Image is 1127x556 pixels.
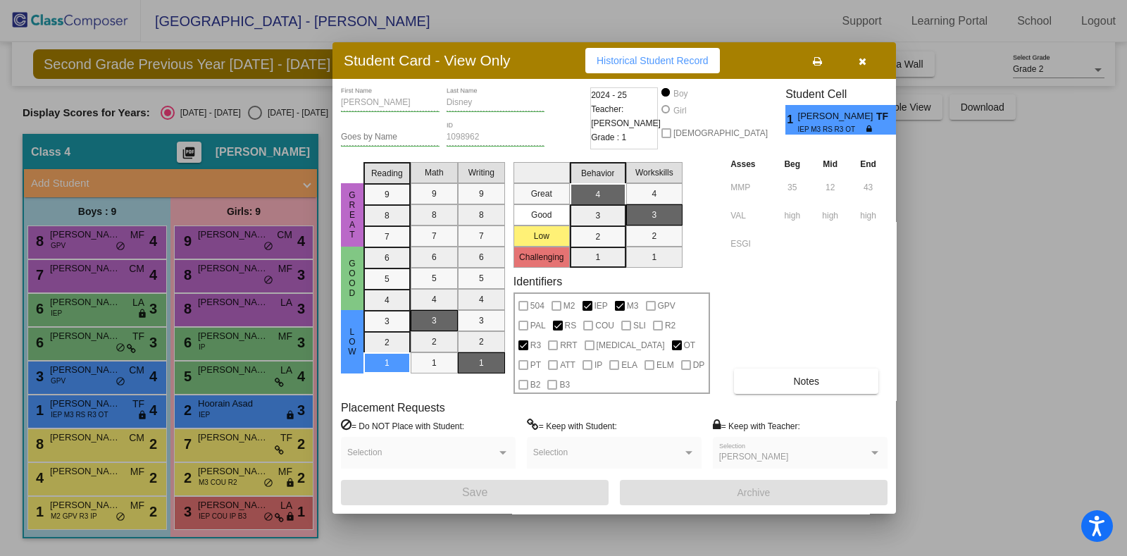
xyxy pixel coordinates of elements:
[560,337,577,354] span: RRT
[730,177,769,198] input: assessment
[621,357,637,373] span: ELA
[530,317,546,334] span: PAL
[793,376,819,387] span: Notes
[713,419,800,433] label: = Keep with Teacher:
[684,337,696,354] span: OT
[565,317,577,334] span: RS
[530,376,541,393] span: B2
[595,317,614,334] span: COU
[530,337,541,354] span: R3
[627,297,639,314] span: M3
[591,130,626,144] span: Grade : 1
[462,486,487,498] span: Save
[513,275,562,288] label: Identifiers
[811,156,849,172] th: Mid
[530,297,544,314] span: 504
[563,297,575,314] span: M2
[658,297,675,314] span: GPV
[447,132,545,142] input: Enter ID
[341,132,440,142] input: goes by name
[341,419,464,433] label: = Do NOT Place with Student:
[727,156,773,172] th: Asses
[734,369,878,394] button: Notes
[849,156,888,172] th: End
[896,111,908,128] span: 4
[346,327,359,357] span: Low
[633,317,646,334] span: SLI
[719,452,789,462] span: [PERSON_NAME]
[730,205,769,226] input: assessment
[673,104,687,117] div: Girl
[341,480,609,505] button: Save
[530,357,541,373] span: PT
[527,419,617,433] label: = Keep with Student:
[346,190,359,240] span: Great
[594,357,602,373] span: IP
[876,109,896,124] span: TF
[591,88,627,102] span: 2024 - 25
[559,376,570,393] span: B3
[673,87,688,100] div: Boy
[665,317,675,334] span: R2
[344,51,511,69] h3: Student Card - View Only
[785,87,908,101] h3: Student Cell
[730,233,769,254] input: assessment
[773,156,811,172] th: Beg
[597,337,665,354] span: [MEDICAL_DATA]
[597,55,709,66] span: Historical Student Record
[798,109,876,124] span: [PERSON_NAME]
[798,124,866,135] span: IEP M3 RS R3 OT
[620,480,888,505] button: Archive
[560,357,575,373] span: ATT
[585,48,720,73] button: Historical Student Record
[737,487,771,498] span: Archive
[591,102,661,130] span: Teacher: [PERSON_NAME]
[656,357,674,373] span: ELM
[673,125,768,142] span: [DEMOGRAPHIC_DATA]
[594,297,608,314] span: IEP
[693,357,705,373] span: DP
[346,259,359,298] span: Good
[341,401,445,414] label: Placement Requests
[785,111,797,128] span: 1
